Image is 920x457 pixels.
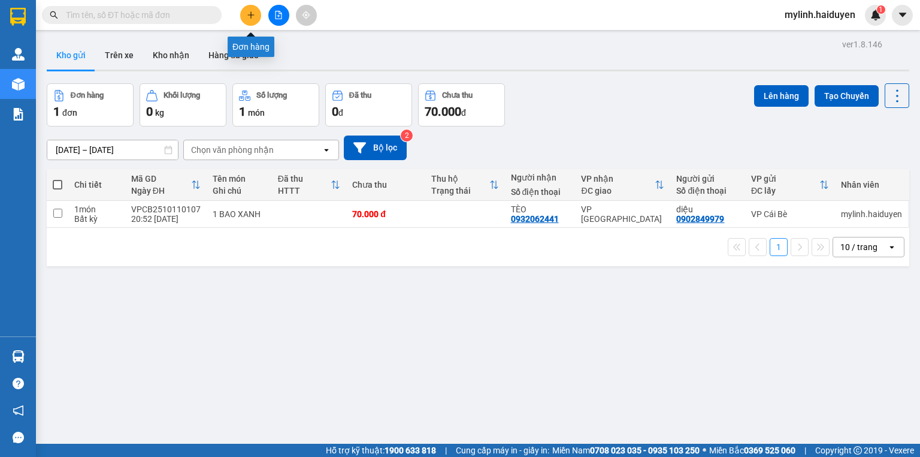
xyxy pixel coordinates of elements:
button: plus [240,5,261,26]
span: aim [302,11,310,19]
div: Đơn hàng [228,37,274,57]
div: VP gửi [751,174,819,184]
img: logo-vxr [10,8,26,26]
div: 10 / trang [840,241,877,253]
button: Đơn hàng1đơn [47,83,134,127]
input: Tìm tên, số ĐT hoặc mã đơn [66,8,207,22]
div: VP nhận [581,174,655,184]
th: Toggle SortBy [575,169,670,201]
span: | [804,444,806,457]
div: VP [GEOGRAPHIC_DATA] [581,205,664,224]
div: 20:52 [DATE] [131,214,201,224]
div: Chưa thu [352,180,419,190]
div: Đã thu [278,174,331,184]
img: warehouse-icon [12,48,25,61]
div: Số lượng [256,91,287,100]
th: Toggle SortBy [272,169,346,201]
span: đơn [62,108,77,118]
img: solution-icon [12,108,25,121]
button: file-add [268,5,289,26]
strong: 1900 633 818 [385,446,436,455]
button: Chưa thu70.000đ [418,83,505,127]
button: Khối lượng0kg [140,83,226,127]
th: Toggle SortBy [125,169,207,201]
span: Miền Bắc [709,444,795,457]
button: Đã thu0đ [325,83,412,127]
strong: 0369 525 060 [744,446,795,455]
span: đ [461,108,466,118]
span: 1 [879,5,883,14]
div: Người gửi [676,174,739,184]
span: 0 [332,104,338,119]
span: ⚪️ [703,448,706,453]
button: Lên hàng [754,85,809,107]
span: mylinh.haiduyen [775,7,865,22]
div: 1 BAO XANH [213,209,266,219]
span: | [445,444,447,457]
sup: 1 [877,5,885,14]
span: search [50,11,58,19]
svg: open [887,242,897,252]
span: kg [155,108,164,118]
div: Mã GD [131,174,191,184]
div: 1 món [74,205,119,214]
img: warehouse-icon [12,350,25,363]
div: Chọn văn phòng nhận [191,144,274,156]
span: file-add [274,11,283,19]
span: Miền Nam [552,444,700,457]
button: aim [296,5,317,26]
button: caret-down [892,5,913,26]
div: ver 1.8.146 [842,38,882,51]
span: Cung cấp máy in - giấy in: [456,444,549,457]
button: 1 [770,238,788,256]
div: VP Cái Bè [751,209,829,219]
div: Đơn hàng [71,91,104,100]
div: Số điện thoại [511,187,570,197]
div: Số điện thoại [676,186,739,196]
span: caret-down [897,10,908,20]
div: Đã thu [349,91,371,100]
button: Kho gửi [47,41,95,70]
div: Bất kỳ [74,214,119,224]
div: Chưa thu [442,91,473,100]
button: Kho nhận [143,41,199,70]
div: Khối lượng [164,91,200,100]
span: đ [338,108,343,118]
div: Ghi chú [213,186,266,196]
button: Bộ lọc [344,136,407,160]
span: món [248,108,265,118]
span: plus [247,11,255,19]
div: Chi tiết [74,180,119,190]
button: Hàng đã giao [199,41,268,70]
img: icon-new-feature [870,10,881,20]
div: mylinh.haiduyen [841,209,902,219]
span: 1 [53,104,60,119]
div: Trạng thái [431,186,489,196]
div: VPCB2510110107 [131,205,201,214]
div: Thu hộ [431,174,489,184]
div: Người nhận [511,173,570,182]
span: copyright [854,446,862,455]
span: message [13,432,24,443]
img: warehouse-icon [12,78,25,91]
span: notification [13,405,24,416]
strong: 0708 023 035 - 0935 103 250 [590,446,700,455]
div: Tên món [213,174,266,184]
span: 70.000 [425,104,461,119]
span: Hỗ trợ kỹ thuật: [326,444,436,457]
button: Trên xe [95,41,143,70]
div: ĐC lấy [751,186,819,196]
div: HTTT [278,186,331,196]
div: Ngày ĐH [131,186,191,196]
span: question-circle [13,378,24,389]
div: 0902849979 [676,214,724,224]
input: Select a date range. [47,140,178,160]
button: Tạo Chuyến [815,85,879,107]
th: Toggle SortBy [425,169,504,201]
th: Toggle SortBy [745,169,835,201]
span: 0 [146,104,153,119]
svg: open [322,145,331,155]
div: ĐC giao [581,186,655,196]
div: Nhân viên [841,180,902,190]
span: 1 [239,104,246,119]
